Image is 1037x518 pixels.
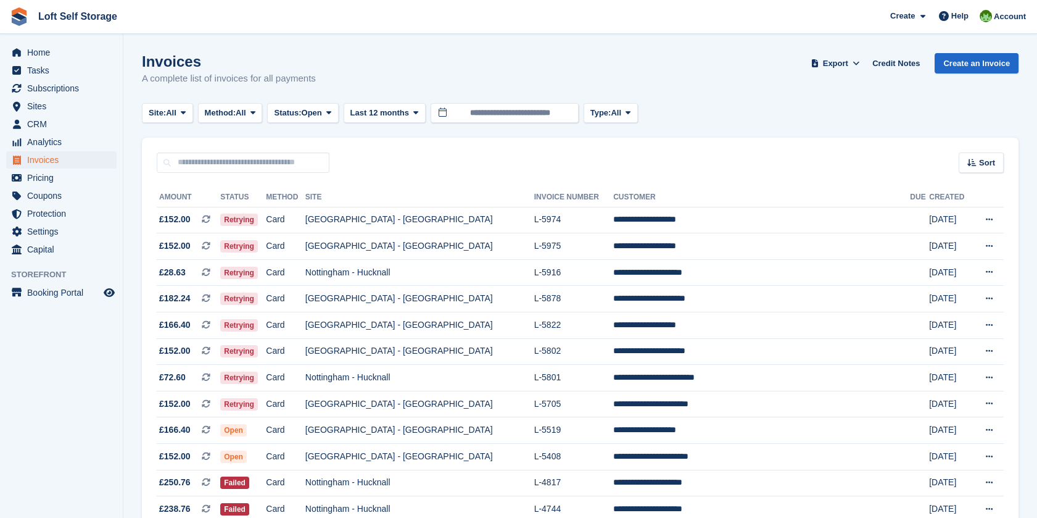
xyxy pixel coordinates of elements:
[929,391,972,417] td: [DATE]
[305,259,534,286] td: Nottingham - Hucknall
[159,292,191,305] span: £182.24
[27,44,101,61] span: Home
[159,503,191,516] span: £238.76
[27,98,101,115] span: Sites
[220,477,249,489] span: Failed
[929,207,972,233] td: [DATE]
[6,241,117,258] a: menu
[142,72,316,86] p: A complete list of invoices for all payments
[11,269,123,281] span: Storefront
[534,286,614,312] td: L-5878
[220,503,249,516] span: Failed
[266,338,305,365] td: Card
[534,391,614,417] td: L-5705
[6,223,117,240] a: menu
[159,450,191,463] span: £152.00
[6,133,117,151] a: menu
[159,319,191,332] span: £166.40
[534,470,614,496] td: L-4817
[266,312,305,339] td: Card
[266,444,305,470] td: Card
[266,391,305,417] td: Card
[27,62,101,79] span: Tasks
[305,444,534,470] td: [GEOGRAPHIC_DATA] - [GEOGRAPHIC_DATA]
[6,187,117,204] a: menu
[6,62,117,79] a: menu
[867,53,925,73] a: Credit Notes
[929,444,972,470] td: [DATE]
[220,319,258,332] span: Retrying
[27,284,101,301] span: Booking Portal
[929,365,972,391] td: [DATE]
[159,213,191,226] span: £152.00
[935,53,1018,73] a: Create an Invoice
[266,188,305,207] th: Method
[236,107,246,119] span: All
[274,107,301,119] span: Status:
[929,312,972,339] td: [DATE]
[159,266,186,279] span: £28.63
[149,107,166,119] span: Site:
[929,338,972,365] td: [DATE]
[344,103,426,123] button: Last 12 months
[890,10,915,22] span: Create
[534,417,614,444] td: L-5519
[33,6,122,27] a: Loft Self Storage
[266,207,305,233] td: Card
[6,115,117,133] a: menu
[266,417,305,444] td: Card
[305,417,534,444] td: [GEOGRAPHIC_DATA] - [GEOGRAPHIC_DATA]
[159,398,191,411] span: £152.00
[159,424,191,437] span: £166.40
[534,312,614,339] td: L-5822
[220,214,258,226] span: Retrying
[929,470,972,496] td: [DATE]
[613,188,910,207] th: Customer
[590,107,611,119] span: Type:
[305,338,534,365] td: [GEOGRAPHIC_DATA] - [GEOGRAPHIC_DATA]
[266,286,305,312] td: Card
[6,205,117,222] a: menu
[266,470,305,496] td: Card
[305,470,534,496] td: Nottingham - Hucknall
[305,207,534,233] td: [GEOGRAPHIC_DATA] - [GEOGRAPHIC_DATA]
[220,345,258,357] span: Retrying
[27,133,101,151] span: Analytics
[534,338,614,365] td: L-5802
[6,44,117,61] a: menu
[205,107,236,119] span: Method:
[929,286,972,312] td: [DATE]
[6,98,117,115] a: menu
[929,259,972,286] td: [DATE]
[220,293,258,305] span: Retrying
[142,53,316,70] h1: Invoices
[27,187,101,204] span: Coupons
[157,188,220,207] th: Amount
[159,345,191,357] span: £152.00
[994,10,1026,23] span: Account
[534,233,614,260] td: L-5975
[534,444,614,470] td: L-5408
[266,233,305,260] td: Card
[951,10,969,22] span: Help
[305,312,534,339] td: [GEOGRAPHIC_DATA] - [GEOGRAPHIC_DATA]
[159,371,186,384] span: £72.60
[220,451,247,463] span: Open
[142,103,193,123] button: Site: All
[534,188,614,207] th: Invoice Number
[534,207,614,233] td: L-5974
[979,157,995,169] span: Sort
[6,151,117,169] a: menu
[910,188,929,207] th: Due
[305,391,534,417] td: [GEOGRAPHIC_DATA] - [GEOGRAPHIC_DATA]
[266,365,305,391] td: Card
[27,169,101,186] span: Pricing
[159,240,191,253] span: £152.00
[267,103,338,123] button: Status: Open
[584,103,638,123] button: Type: All
[220,424,247,437] span: Open
[305,188,534,207] th: Site
[980,10,992,22] img: James Johnson
[929,233,972,260] td: [DATE]
[220,267,258,279] span: Retrying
